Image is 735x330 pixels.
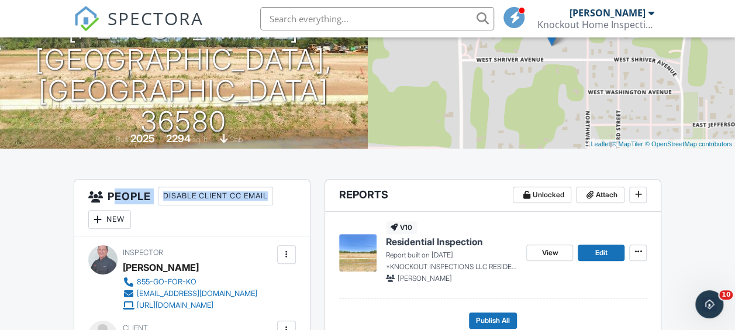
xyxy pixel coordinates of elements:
div: [URL][DOMAIN_NAME] [137,301,213,310]
div: New [88,210,131,229]
div: | [588,139,735,149]
a: 855-GO-FOR-KO [123,276,257,288]
span: SPECTORA [108,6,203,30]
div: Disable Client CC Email [158,187,273,205]
div: 2294 [166,132,191,145]
img: The Best Home Inspection Software - Spectora [74,6,99,32]
div: Knockout Home Inspections LLC [537,19,654,30]
input: Search everything... [260,7,494,30]
div: [EMAIL_ADDRESS][DOMAIN_NAME] [137,289,257,298]
div: [PERSON_NAME] [123,259,199,276]
div: 2025 [130,132,155,145]
a: © MapTiler [612,140,643,147]
span: sq. ft. [192,135,209,144]
div: [PERSON_NAME] [569,7,645,19]
div: 855-GO-FOR-KO [137,277,196,287]
span: Built [116,135,129,144]
a: Leaflet [591,140,610,147]
span: slab [230,135,243,144]
span: Inspector [123,248,163,257]
a: [URL][DOMAIN_NAME] [123,300,257,311]
a: © OpenStreetMap contributors [645,140,732,147]
a: SPECTORA [74,16,203,40]
h3: People [74,180,310,236]
span: 10 [719,290,733,300]
a: [EMAIL_ADDRESS][DOMAIN_NAME] [123,288,257,300]
iframe: Intercom live chat [695,290,723,318]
